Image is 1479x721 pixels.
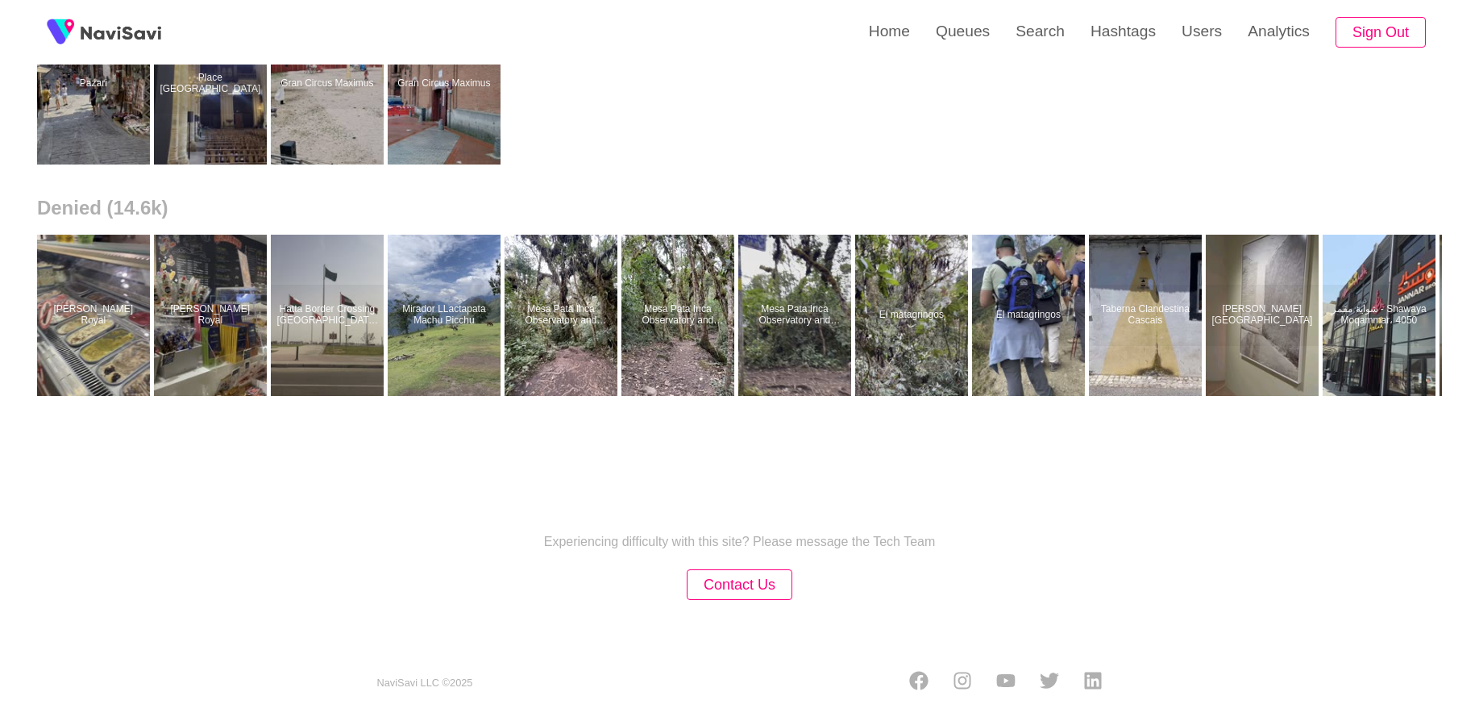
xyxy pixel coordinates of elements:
[37,235,154,396] a: [PERSON_NAME] RoyalLeonidas Mont Royal
[738,235,855,396] a: Mesa Pata Inca Observatory and CampingMesa Pata Inca Observatory and Camping
[1040,671,1059,695] a: Twitter
[505,235,621,396] a: Mesa Pata Inca Observatory and CampingMesa Pata Inca Observatory and Camping
[544,535,936,549] p: Experiencing difficulty with this site? Please message the Tech Team
[972,235,1089,396] a: El matagringosEl matagringos
[1089,235,1206,396] a: Taberna Clandestina CascaisTaberna Clandestina Cascais
[388,3,505,165] a: Gran Circus MaximusGran Circus Maximus
[1206,235,1323,396] a: [PERSON_NAME][GEOGRAPHIC_DATA]Ara Pacis Museum
[1336,17,1426,48] button: Sign Out
[271,235,388,396] a: Hatta Border Crossing [GEOGRAPHIC_DATA] - [GEOGRAPHIC_DATA] - [GEOGRAPHIC_DATA]Hatta Border Cross...
[621,235,738,396] a: Mesa Pata Inca Observatory and CampingMesa Pata Inca Observatory and Camping
[40,12,81,52] img: fireSpot
[37,3,154,165] a: PazariPazari
[855,235,972,396] a: El matagringosEl matagringos
[1083,671,1103,695] a: LinkedIn
[996,671,1016,695] a: Youtube
[687,569,792,601] button: Contact Us
[37,197,1442,219] h2: Denied (14.6k)
[81,24,161,40] img: fireSpot
[1323,235,1440,396] a: شواية مقمر - Shawaya Moqammar‎‎‎‎، 4050شواية مقمر - Shawaya Moqammar‎‎‎‎، 4050
[953,671,972,695] a: Instagram
[388,235,505,396] a: Mirador LLactapata Machu PicchuMirador LLactapata Machu Picchu
[271,3,388,165] a: Gran Circus MaximusGran Circus Maximus
[154,3,271,165] a: Place [GEOGRAPHIC_DATA]Place Basilique Saint Sernin
[909,671,929,695] a: Facebook
[377,677,473,690] small: NaviSavi LLC © 2025
[154,235,271,396] a: [PERSON_NAME] RoyalLeonidas Mont Royal
[687,578,792,592] a: Contact Us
